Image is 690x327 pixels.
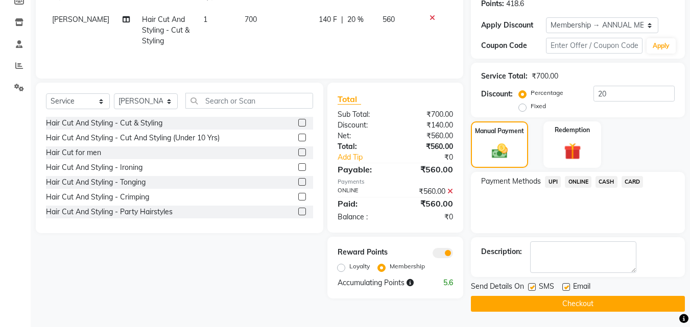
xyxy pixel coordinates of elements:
div: 5.6 [428,278,461,288]
span: 700 [245,15,257,24]
div: Description: [481,246,522,257]
span: | [341,14,343,25]
label: Manual Payment [475,127,524,136]
div: ₹560.00 [395,163,461,175]
span: 1 [203,15,207,24]
span: SMS [539,281,554,294]
div: Payable: [330,163,395,175]
div: ₹0 [395,212,461,222]
div: Discount: [481,89,513,99]
div: Accumulating Points [330,278,428,288]
span: CASH [596,176,617,188]
div: Hair Cut And Styling - Crimping [46,192,149,203]
div: Service Total: [481,71,528,82]
label: Fixed [531,102,546,111]
span: Payment Methods [481,176,541,187]
div: Hair Cut And Styling - Party Hairstyles [46,207,173,217]
div: Hair Cut for men [46,147,101,158]
div: Hair Cut And Styling - Cut And Styling (Under 10 Yrs) [46,133,220,143]
div: Total: [330,141,395,152]
div: Paid: [330,197,395,210]
div: Coupon Code [481,40,545,51]
div: ONLINE [330,186,395,197]
span: Hair Cut And Styling - Cut & Styling [142,15,189,45]
div: Hair Cut And Styling - Cut & Styling [46,118,162,129]
span: 560 [383,15,395,24]
span: ONLINE [565,176,591,188]
button: Apply [647,38,676,54]
label: Redemption [555,125,590,135]
img: _cash.svg [487,142,513,160]
span: [PERSON_NAME] [52,15,109,24]
span: 140 F [319,14,337,25]
div: Balance : [330,212,395,222]
div: ₹700.00 [532,71,558,82]
div: Hair Cut And Styling - Ironing [46,162,142,173]
div: ₹560.00 [395,141,461,152]
div: ₹140.00 [395,120,461,131]
input: Enter Offer / Coupon Code [546,38,643,54]
img: _gift.svg [559,141,586,162]
label: Percentage [531,88,563,97]
label: Loyalty [349,262,370,271]
span: Email [573,281,590,294]
span: Send Details On [471,281,524,294]
span: UPI [545,176,561,188]
div: ₹560.00 [395,197,461,210]
div: Hair Cut And Styling - Tonging [46,177,146,188]
div: Net: [330,131,395,141]
div: Discount: [330,120,395,131]
span: CARD [622,176,644,188]
div: ₹700.00 [395,109,461,120]
div: Reward Points [330,247,395,258]
div: Apply Discount [481,20,545,31]
span: 20 % [347,14,364,25]
span: Total [338,94,361,105]
input: Search or Scan [185,93,313,109]
div: Payments [338,178,453,186]
div: ₹0 [407,152,461,163]
div: ₹560.00 [395,131,461,141]
button: Checkout [471,296,685,312]
div: ₹560.00 [395,186,461,197]
label: Membership [390,262,425,271]
a: Add Tip [330,152,406,163]
div: Sub Total: [330,109,395,120]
